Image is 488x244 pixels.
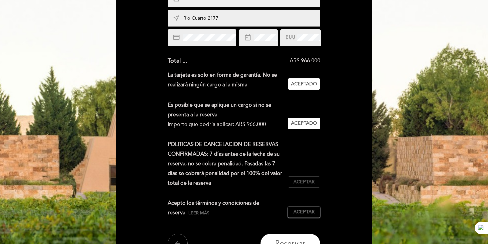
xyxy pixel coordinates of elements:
[291,81,317,88] span: Aceptado
[293,209,315,216] span: Aceptar
[288,78,320,90] button: Aceptado
[291,120,317,127] span: Aceptado
[168,57,187,64] span: Total ...
[244,34,251,41] i: date_range
[168,70,288,90] div: La tarjeta es solo en forma de garantía. No se realizará ningún cargo a la misma.
[183,15,321,22] input: Dirección
[168,120,283,129] div: Importe que podría aplicar: ARS 966.000
[173,34,180,41] i: credit_card
[168,198,288,218] div: Acepto los términos y condiciones de reserva.
[168,140,288,188] div: POLITICAS DE CANCELACION DE RESERVAS CONFIRMADAS: 7 días antes de la fecha de su reserva, no se c...
[288,206,320,218] button: Aceptar
[288,176,320,188] button: Aceptar
[188,210,209,216] span: Leer más
[187,57,321,65] div: ARS 966.000
[173,14,180,22] i: near_me
[288,118,320,129] button: Aceptado
[168,100,283,120] div: Es posible que se aplique un cargo si no se presenta a la reserva.
[293,179,315,186] span: Aceptar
